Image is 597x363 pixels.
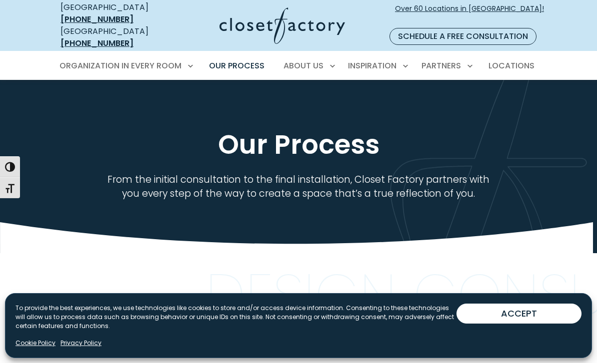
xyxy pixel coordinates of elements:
h1: Our Process [67,129,529,161]
span: Locations [488,60,534,71]
img: Closet Factory Logo [219,7,345,44]
span: Over 60 Locations in [GEOGRAPHIC_DATA]! [395,3,544,24]
div: [GEOGRAPHIC_DATA] [60,1,169,25]
span: Inspiration [348,60,396,71]
span: Partners [421,60,461,71]
a: [PHONE_NUMBER] [60,13,133,25]
div: [GEOGRAPHIC_DATA] [60,25,169,49]
span: Our Process [209,60,264,71]
button: ACCEPT [456,304,581,324]
span: About Us [283,60,323,71]
p: From the initial consultation to the final installation, Closet Factory partners with you every s... [107,173,490,201]
nav: Primary Menu [52,52,544,80]
a: Privacy Policy [60,339,101,348]
a: [PHONE_NUMBER] [60,37,133,49]
a: Schedule a Free Consultation [389,28,536,45]
span: Organization in Every Room [59,60,181,71]
p: To provide the best experiences, we use technologies like cookies to store and/or access device i... [15,304,456,331]
a: Cookie Policy [15,339,55,348]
